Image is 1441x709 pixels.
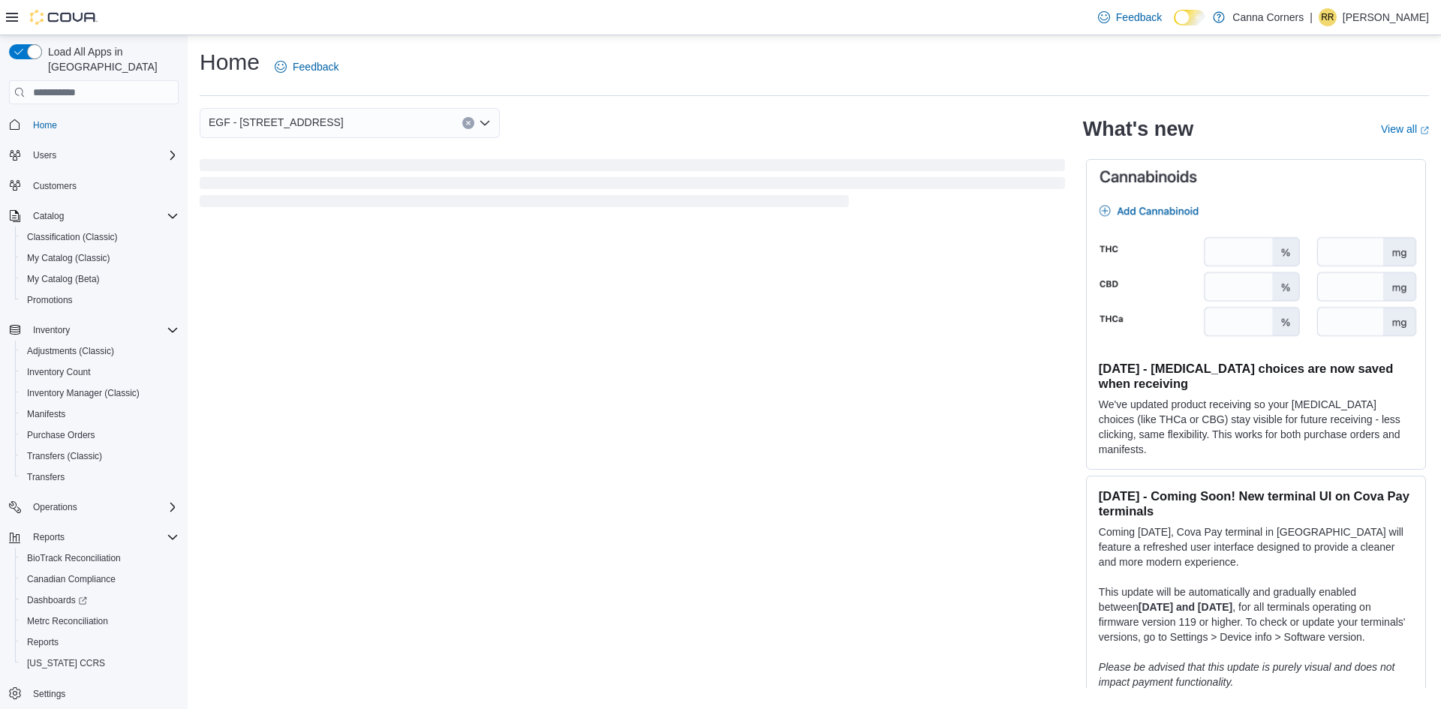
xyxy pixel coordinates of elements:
[269,52,344,82] a: Feedback
[27,207,179,225] span: Catalog
[1099,488,1413,518] h3: [DATE] - Coming Soon! New terminal UI on Cova Pay terminals
[15,611,185,632] button: Metrc Reconciliation
[33,531,65,543] span: Reports
[15,590,185,611] a: Dashboards
[21,270,179,288] span: My Catalog (Beta)
[21,405,71,423] a: Manifests
[21,342,120,360] a: Adjustments (Classic)
[27,146,62,164] button: Users
[21,570,179,588] span: Canadian Compliance
[1343,8,1429,26] p: [PERSON_NAME]
[209,113,344,131] span: EGF - [STREET_ADDRESS]
[21,612,179,630] span: Metrc Reconciliation
[21,570,122,588] a: Canadian Compliance
[21,384,179,402] span: Inventory Manager (Classic)
[27,387,140,399] span: Inventory Manager (Classic)
[30,10,98,25] img: Cova
[1092,2,1168,32] a: Feedback
[27,685,71,703] a: Settings
[21,447,179,465] span: Transfers (Classic)
[27,146,179,164] span: Users
[15,248,185,269] button: My Catalog (Classic)
[21,549,179,567] span: BioTrack Reconciliation
[27,345,114,357] span: Adjustments (Classic)
[21,342,179,360] span: Adjustments (Classic)
[27,176,179,195] span: Customers
[27,177,83,195] a: Customers
[27,429,95,441] span: Purchase Orders
[1174,10,1205,26] input: Dark Mode
[1420,126,1429,135] svg: External link
[15,467,185,488] button: Transfers
[21,249,179,267] span: My Catalog (Classic)
[3,206,185,227] button: Catalog
[21,291,179,309] span: Promotions
[15,383,185,404] button: Inventory Manager (Classic)
[1099,584,1413,644] p: This update will be automatically and gradually enabled between , for all terminals operating on ...
[27,552,121,564] span: BioTrack Reconciliation
[462,117,474,129] button: Clear input
[3,175,185,197] button: Customers
[21,468,179,486] span: Transfers
[200,47,260,77] h1: Home
[27,408,65,420] span: Manifests
[200,162,1065,210] span: Loading
[21,426,101,444] a: Purchase Orders
[27,471,65,483] span: Transfers
[1381,123,1429,135] a: View allExternal link
[15,446,185,467] button: Transfers (Classic)
[27,321,76,339] button: Inventory
[21,468,71,486] a: Transfers
[21,426,179,444] span: Purchase Orders
[27,528,71,546] button: Reports
[15,548,185,569] button: BioTrack Reconciliation
[3,113,185,135] button: Home
[33,119,57,131] span: Home
[27,615,108,627] span: Metrc Reconciliation
[3,527,185,548] button: Reports
[33,210,64,222] span: Catalog
[15,362,185,383] button: Inventory Count
[21,633,65,651] a: Reports
[33,501,77,513] span: Operations
[27,450,102,462] span: Transfers (Classic)
[21,291,79,309] a: Promotions
[27,294,73,306] span: Promotions
[15,269,185,290] button: My Catalog (Beta)
[21,591,179,609] span: Dashboards
[27,594,87,606] span: Dashboards
[27,116,63,134] a: Home
[15,341,185,362] button: Adjustments (Classic)
[27,252,110,264] span: My Catalog (Classic)
[15,569,185,590] button: Canadian Compliance
[27,207,70,225] button: Catalog
[21,591,93,609] a: Dashboards
[21,405,179,423] span: Manifests
[27,573,116,585] span: Canadian Compliance
[1099,397,1413,457] p: We've updated product receiving so your [MEDICAL_DATA] choices (like THCa or CBG) stay visible fo...
[21,654,179,672] span: Washington CCRS
[27,498,83,516] button: Operations
[1099,361,1413,391] h3: [DATE] - [MEDICAL_DATA] choices are now saved when receiving
[27,273,100,285] span: My Catalog (Beta)
[27,657,105,669] span: [US_STATE] CCRS
[3,683,185,704] button: Settings
[27,498,179,516] span: Operations
[27,366,91,378] span: Inventory Count
[3,497,185,518] button: Operations
[1116,10,1162,25] span: Feedback
[42,44,179,74] span: Load All Apps in [GEOGRAPHIC_DATA]
[21,633,179,651] span: Reports
[27,528,179,546] span: Reports
[21,363,179,381] span: Inventory Count
[21,447,108,465] a: Transfers (Classic)
[21,654,111,672] a: [US_STATE] CCRS
[33,149,56,161] span: Users
[27,231,118,243] span: Classification (Classic)
[21,249,116,267] a: My Catalog (Classic)
[21,363,97,381] a: Inventory Count
[33,324,70,336] span: Inventory
[293,59,338,74] span: Feedback
[15,632,185,653] button: Reports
